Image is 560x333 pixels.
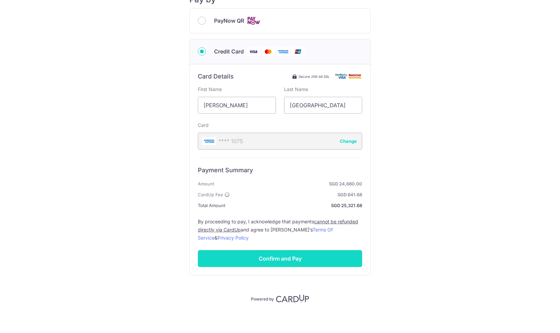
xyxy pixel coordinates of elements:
span: Credit Card [214,47,244,56]
strong: SGD 641.68 [233,191,362,199]
img: Card secure [335,73,362,79]
img: Mastercard [261,47,275,56]
div: PayNow QR Cards logo [198,17,362,25]
label: By proceeding to pay, I acknowledge that payments and agree to [PERSON_NAME]’s & [198,218,362,242]
div: Credit Card Visa Mastercard American Express Union Pay [198,47,362,56]
h6: Payment Summary [198,166,362,174]
label: Card [198,122,209,129]
img: CardUp [276,294,309,303]
p: Powered by [251,295,274,302]
img: Cards logo [247,17,260,25]
a: Privacy Policy [217,235,249,241]
span: Secure 256-bit SSL [299,74,330,79]
span: PayNow QR [214,17,244,25]
img: Visa [247,47,260,56]
label: First Name [198,86,222,93]
img: American Express [276,47,290,56]
span: Total Amount [198,201,225,209]
img: Union Pay [291,47,305,56]
span: Amount [198,180,214,188]
u: cannot be refunded directly via CardUp [198,219,358,232]
a: Terms Of Service [198,227,333,241]
strong: SGD 25,321.68 [228,201,362,209]
button: Change [340,138,357,145]
input: Confirm and Pay [198,250,362,267]
label: Last Name [284,86,308,93]
h6: Card Details [198,72,234,81]
span: CardUp Fee [198,191,223,199]
strong: SGD 24,680.00 [217,180,362,188]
